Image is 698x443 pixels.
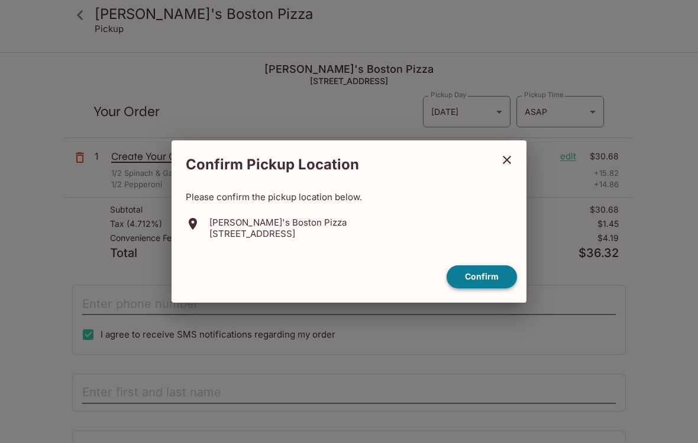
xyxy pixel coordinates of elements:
[172,150,492,179] h2: Confirm Pickup Location
[492,145,522,175] button: close
[209,228,347,239] p: [STREET_ADDRESS]
[186,191,512,203] p: Please confirm the pickup location below.
[447,265,517,288] button: confirm
[209,217,347,228] p: [PERSON_NAME]'s Boston Pizza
